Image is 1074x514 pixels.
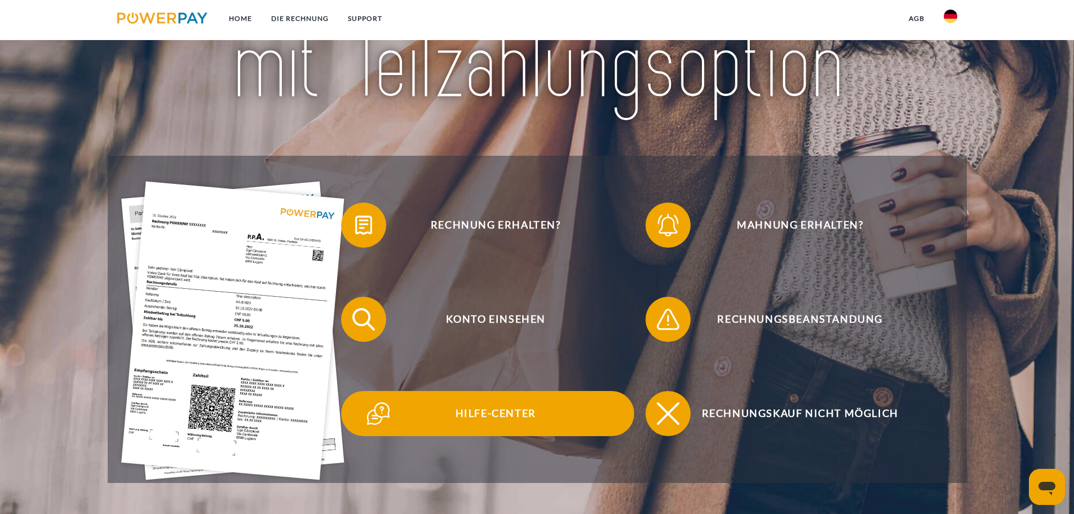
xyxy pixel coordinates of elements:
[662,391,938,436] span: Rechnungskauf nicht möglich
[219,8,262,29] a: Home
[341,297,634,342] button: Konto einsehen
[357,297,634,342] span: Konto einsehen
[341,203,634,248] button: Rechnung erhalten?
[662,203,938,248] span: Mahnung erhalten?
[338,8,392,29] a: SUPPORT
[262,8,338,29] a: DIE RECHNUNG
[350,305,378,333] img: qb_search.svg
[654,305,682,333] img: qb_warning.svg
[350,211,378,239] img: qb_bill.svg
[357,203,634,248] span: Rechnung erhalten?
[1029,469,1065,505] iframe: Schaltfläche zum Öffnen des Messaging-Fensters
[646,297,939,342] button: Rechnungsbeanstandung
[364,399,392,428] img: qb_help.svg
[646,203,939,248] button: Mahnung erhalten?
[662,297,938,342] span: Rechnungsbeanstandung
[646,391,939,436] button: Rechnungskauf nicht möglich
[357,391,634,436] span: Hilfe-Center
[654,211,682,239] img: qb_bell.svg
[341,391,634,436] button: Hilfe-Center
[117,12,208,24] img: logo-powerpay.svg
[944,10,957,23] img: de
[654,399,682,428] img: qb_close.svg
[121,182,344,480] img: single_invoice_powerpay_de.jpg
[899,8,934,29] a: agb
